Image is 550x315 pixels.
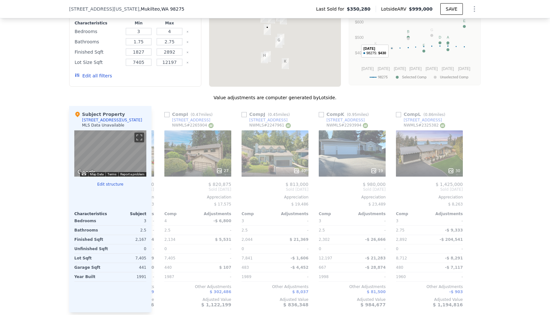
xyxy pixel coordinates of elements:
span: $ 81,500 [367,290,386,294]
div: Adjusted Value [164,297,231,302]
div: 2.5 [319,226,351,235]
div: Finished Sqft [75,48,122,57]
div: - [276,272,308,281]
span: , WA 98275 [160,6,184,12]
div: 2,167 [112,235,146,244]
a: [STREET_ADDRESS] [396,118,442,123]
span: -$ 1,606 [291,256,308,260]
text: G [430,28,433,32]
span: 0.47 [192,112,201,117]
text: Selected Comp [402,75,426,79]
span: $ 1,122,199 [201,302,231,307]
img: Google [76,168,97,177]
img: NWMLS Logo [363,123,368,128]
div: [STREET_ADDRESS] [404,118,442,123]
div: Adjustments [352,211,386,216]
a: Report a problem [120,172,144,176]
div: Other Adjustments [242,284,308,289]
span: 667 [319,265,326,270]
text: $430 [378,51,386,55]
span: 2,134 [164,237,175,242]
div: - [276,216,308,225]
div: Max [155,21,184,26]
span: $350,280 [347,6,371,12]
text: D [439,35,441,39]
div: Min [124,21,153,26]
div: A chart. [353,4,477,84]
span: 7,405 [164,256,175,260]
div: NWMLS # 2293994 [326,123,368,128]
div: - [353,272,386,281]
a: [STREET_ADDRESS] [242,118,288,123]
span: 0 [319,247,321,251]
div: 1960 [396,272,428,281]
div: - [431,244,463,253]
span: $ 813,000 [286,182,308,187]
span: $ 17,575 [214,202,231,206]
div: - [353,244,386,253]
div: Finished Sqft [74,235,109,244]
div: Comp K [319,111,371,118]
span: 7,841 [242,256,252,260]
div: Characteristics [74,211,110,216]
span: 12,197 [319,256,332,260]
div: Subject [110,211,146,216]
span: Sold [DATE] [396,187,463,192]
span: -$ 8,291 [445,256,463,260]
text: $400 [355,51,364,55]
div: 8405 Smugglers Cove Ln SW [264,51,271,62]
div: [STREET_ADDRESS][US_STATE] [82,118,142,123]
div: Map [74,130,146,177]
text: [DATE] [363,47,375,50]
span: -$ 903 [449,290,463,294]
text: [DATE] [378,66,390,71]
div: 40 [293,168,306,174]
span: 440 [164,265,172,270]
span: 480 [396,265,403,270]
div: Adjustments [275,211,308,216]
span: -$ 7,117 [445,265,463,270]
button: Edit structure [74,182,146,187]
text: [DATE] [458,66,470,71]
span: 0.86 [425,112,434,117]
span: 2,302 [319,237,330,242]
div: Garage Sqft [74,263,109,272]
div: Bathrooms [74,226,109,235]
div: Other Adjustments [319,284,386,289]
div: Adjustments [198,211,231,216]
span: -$ 204,541 [440,237,463,242]
div: Appreciation [164,195,231,200]
text: [DATE] [426,66,438,71]
text: K [374,41,377,45]
div: - [276,244,308,253]
text: [DATE] [442,66,454,71]
text: 98275 [378,75,388,79]
span: $ 820,875 [208,182,231,187]
div: Appreciation [242,195,308,200]
div: Characteristics [75,21,122,26]
text: L [407,31,409,35]
span: ( miles) [344,112,371,117]
div: MLS Data Unavailable [82,123,124,128]
button: Toggle fullscreen view [134,133,144,142]
div: 8449 Smugglers Cove Ln SW [261,52,268,63]
span: $ 1,425,000 [435,182,463,187]
span: ( miles) [265,112,292,117]
div: Comp L [396,111,448,118]
div: 3 [112,216,146,225]
div: - [199,272,231,281]
div: Adjusted Value [396,297,463,302]
div: 2.5 [112,226,146,235]
span: -$ 28,874 [365,265,386,270]
span: Lotside ARV [381,6,409,12]
div: 19 [371,168,383,174]
span: ( miles) [421,112,448,117]
span: 3 [242,219,244,223]
div: Appreciation [396,195,463,200]
div: - [199,226,231,235]
text: Unselected Comp [440,75,468,79]
span: 0.95 [348,112,357,117]
div: Street View [74,130,146,177]
button: Clear [186,31,189,33]
div: Other Adjustments [164,284,231,289]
